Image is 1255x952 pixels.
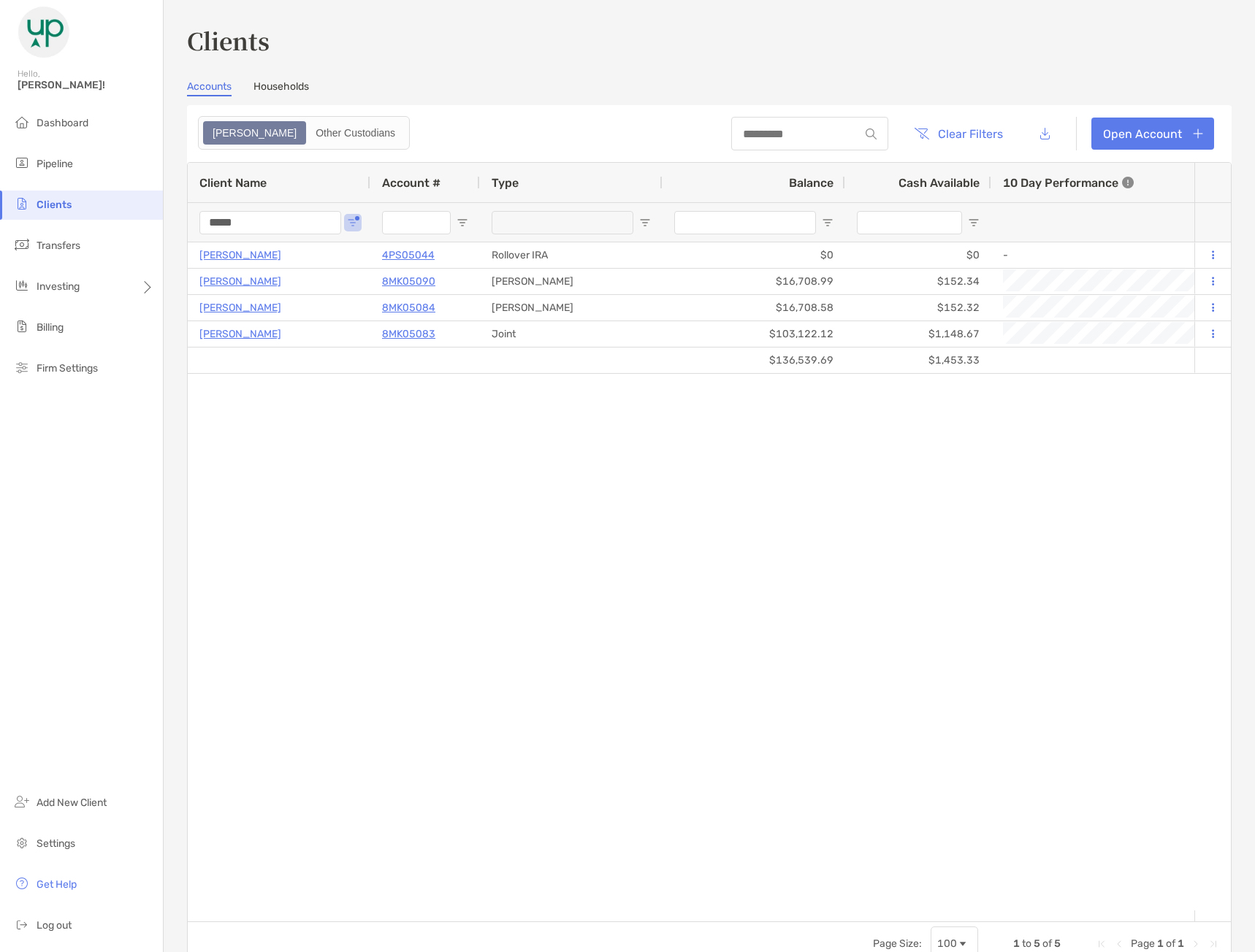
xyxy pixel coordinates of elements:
button: Open Filter Menu [968,217,980,229]
button: Open Filter Menu [639,217,651,229]
span: Cash Available [899,176,980,190]
div: Zoe [205,123,305,143]
img: transfers icon [13,236,31,253]
a: [PERSON_NAME] [199,299,281,317]
input: Client Name Filter Input [199,211,341,234]
a: [PERSON_NAME] [199,246,281,264]
img: settings icon [13,834,31,851]
div: $152.32 [845,295,991,320]
div: Last Page [1208,938,1219,950]
span: Billing [37,321,64,334]
img: get-help icon [13,875,31,892]
img: investing icon [13,277,31,294]
span: Log out [37,919,72,932]
span: Get Help [37,878,77,891]
img: Zoe Logo [18,6,70,58]
div: [PERSON_NAME] [480,269,663,294]
div: Page Size: [873,937,922,950]
div: $136,539.69 [663,348,845,373]
div: $103,122.12 [663,321,845,347]
img: input icon [866,128,877,139]
span: Account # [382,176,440,190]
a: Accounts [187,80,232,96]
a: Open Account [1091,118,1214,150]
div: $16,708.58 [663,295,845,320]
input: Cash Available Filter Input [857,211,962,234]
div: Rollover IRA [480,242,663,268]
button: Clear Filters [903,118,1014,150]
a: 4PS05044 [382,246,435,264]
div: [PERSON_NAME] [480,295,663,320]
span: Clients [37,199,72,211]
div: $16,708.99 [663,269,845,294]
img: dashboard icon [13,113,31,131]
span: 1 [1013,937,1020,950]
a: 8MK05083 [382,325,435,343]
input: Balance Filter Input [674,211,816,234]
span: of [1042,937,1052,950]
span: Type [492,176,519,190]
span: 5 [1054,937,1061,950]
span: [PERSON_NAME]! [18,79,154,91]
span: Transfers [37,239,80,252]
div: Previous Page [1113,938,1125,950]
span: Client Name [199,176,267,190]
span: Investing [37,280,80,293]
span: Add New Client [37,796,107,809]
button: Open Filter Menu [457,217,468,229]
input: Account # Filter Input [382,211,451,234]
a: [PERSON_NAME] [199,272,281,291]
a: 8MK05090 [382,272,435,291]
span: Settings [37,837,75,850]
div: Other Custodians [308,123,403,143]
span: Balance [789,176,834,190]
span: Firm Settings [37,362,98,375]
span: 5 [1034,937,1040,950]
div: $1,453.33 [845,348,991,373]
a: Households [253,80,309,96]
span: Dashboard [37,117,88,129]
img: pipeline icon [13,154,31,172]
img: firm-settings icon [13,358,31,376]
div: 100 [937,937,957,950]
a: [PERSON_NAME] [199,325,281,343]
span: 1 [1178,937,1184,950]
span: Pipeline [37,158,73,170]
span: of [1166,937,1175,950]
img: billing icon [13,318,31,335]
img: logout icon [13,915,31,933]
div: $1,148.67 [845,321,991,347]
div: $152.34 [845,269,991,294]
div: First Page [1096,938,1107,950]
span: to [1022,937,1031,950]
div: Next Page [1190,938,1202,950]
h3: Clients [187,23,1232,57]
div: Joint [480,321,663,347]
img: clients icon [13,195,31,212]
button: Open Filter Menu [822,217,834,229]
div: 10 Day Performance [1003,163,1134,202]
button: Open Filter Menu [347,217,359,229]
img: add_new_client icon [13,793,31,810]
div: $0 [663,242,845,268]
span: Page [1131,937,1155,950]
div: segmented control [198,116,410,150]
span: 1 [1157,937,1164,950]
div: $0 [845,242,991,268]
a: 8MK05084 [382,299,435,317]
